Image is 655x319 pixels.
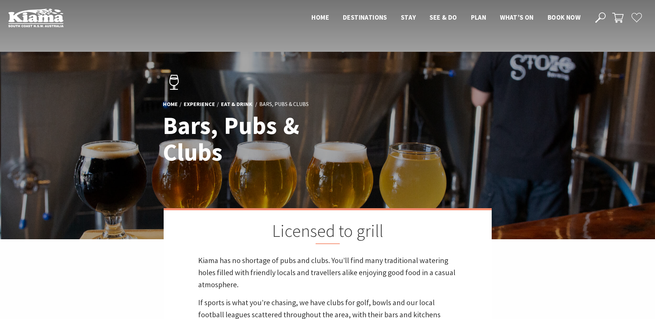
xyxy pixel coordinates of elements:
[311,13,329,21] span: Home
[163,100,178,108] a: Home
[471,13,487,21] span: Plan
[184,100,215,108] a: Experience
[198,221,457,244] h2: Licensed to grill
[198,254,457,291] p: Kiama has no shortage of pubs and clubs. You’ll find many traditional watering holes filled with ...
[401,13,416,21] span: Stay
[430,13,457,21] span: See & Do
[343,13,387,21] span: Destinations
[305,12,587,23] nav: Main Menu
[221,100,252,108] a: Eat & Drink
[259,100,309,109] li: Bars, Pubs & Clubs
[163,112,358,165] h1: Bars, Pubs & Clubs
[548,13,580,21] span: Book now
[500,13,534,21] span: What’s On
[8,8,64,27] img: Kiama Logo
